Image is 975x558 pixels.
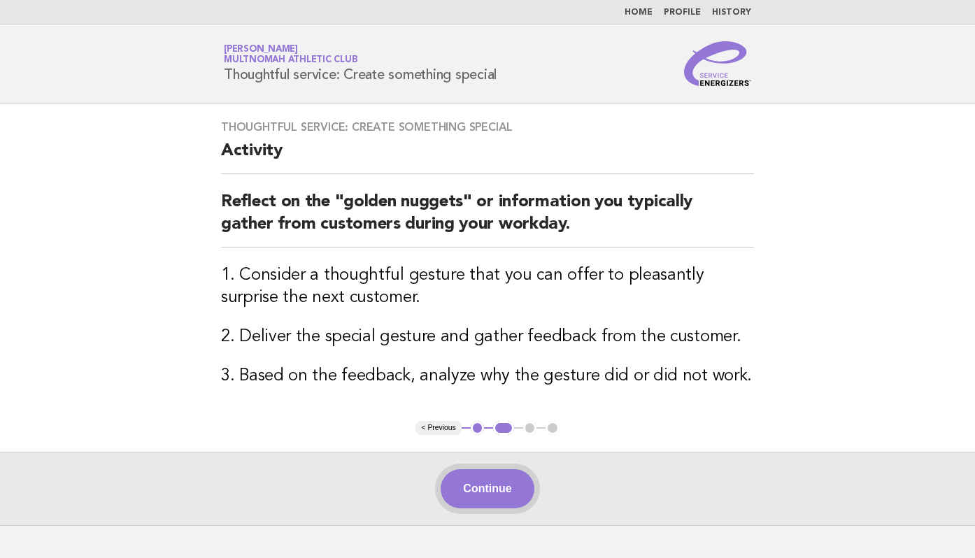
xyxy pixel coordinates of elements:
[221,326,754,348] h3: 2. Deliver the special gesture and gather feedback from the customer.
[221,264,754,309] h3: 1. Consider a thoughtful gesture that you can offer to pleasantly surprise the next customer.
[664,8,701,17] a: Profile
[493,421,513,435] button: 2
[221,120,754,134] h3: Thoughtful service: Create something special
[221,191,754,248] h2: Reflect on the "golden nuggets" or information you typically gather from customers during your wo...
[441,469,534,508] button: Continue
[415,421,461,435] button: < Previous
[221,140,754,174] h2: Activity
[224,56,357,65] span: Multnomah Athletic Club
[224,45,497,82] h1: Thoughtful service: Create something special
[684,41,751,86] img: Service Energizers
[712,8,751,17] a: History
[471,421,485,435] button: 1
[221,365,754,387] h3: 3. Based on the feedback, analyze why the gesture did or did not work.
[224,45,357,64] a: [PERSON_NAME]Multnomah Athletic Club
[625,8,653,17] a: Home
